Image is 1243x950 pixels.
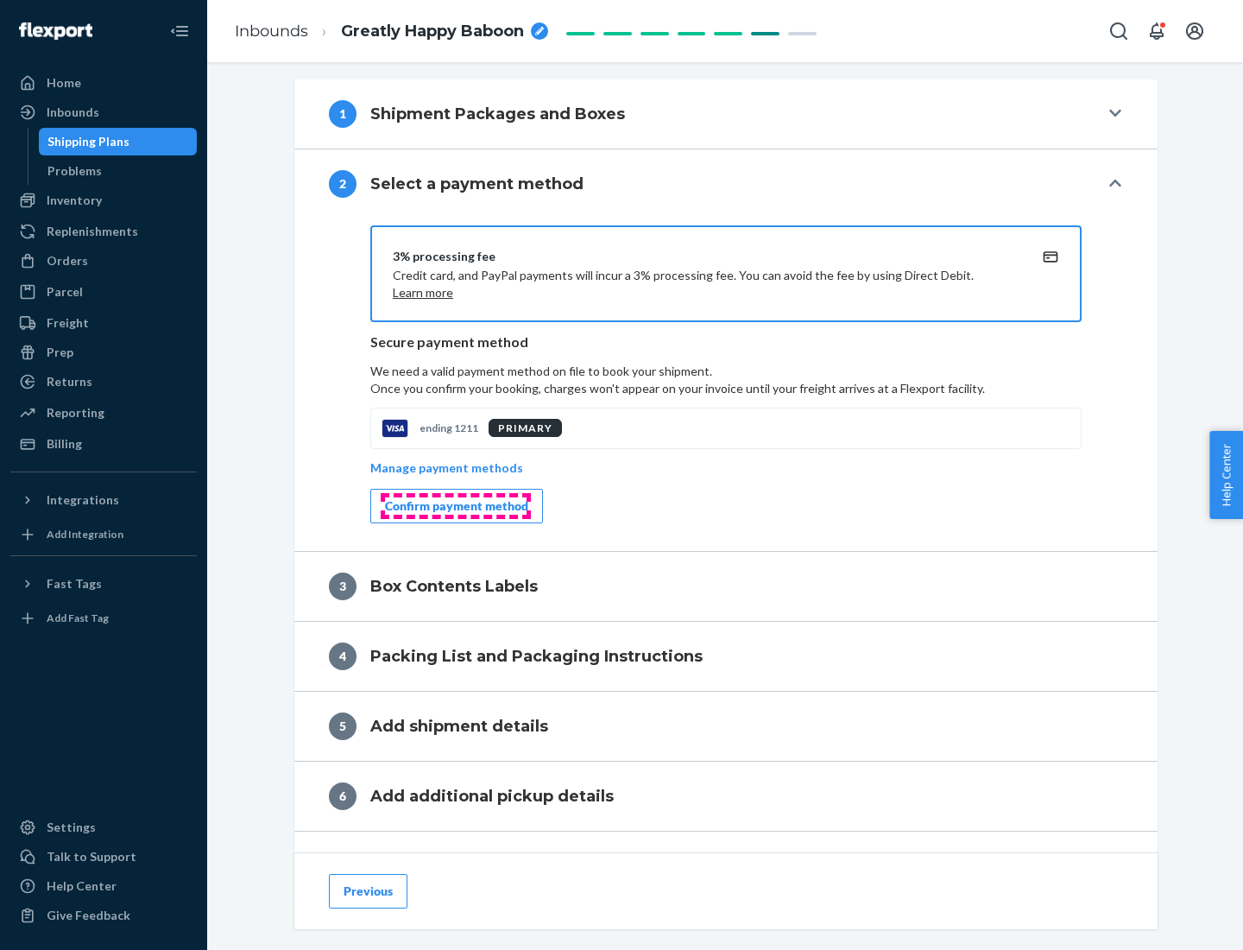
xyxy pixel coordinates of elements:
[47,252,88,269] div: Orders
[47,283,83,301] div: Parcel
[370,645,703,668] h4: Packing List and Packaging Instructions
[370,575,538,598] h4: Box Contents Labels
[47,192,102,209] div: Inventory
[47,162,102,180] div: Problems
[47,491,119,509] div: Integrations
[420,421,478,435] p: ending 1211
[329,874,407,909] button: Previous
[329,782,356,810] div: 6
[10,486,197,514] button: Integrations
[1177,14,1212,48] button: Open account menu
[47,133,129,150] div: Shipping Plans
[10,278,197,306] a: Parcel
[10,218,197,245] a: Replenishments
[393,248,1018,265] div: 3% processing fee
[1139,14,1174,48] button: Open notifications
[47,373,92,390] div: Returns
[370,489,543,523] button: Confirm payment method
[294,552,1158,621] button: 3Box Contents Labels
[385,497,528,515] div: Confirm payment method
[47,344,73,361] div: Prep
[10,247,197,275] a: Orders
[341,21,524,43] span: Greatly Happy Baboon
[47,575,102,592] div: Fast Tags
[370,785,614,807] h4: Add additional pickup details
[370,332,1082,352] p: Secure payment method
[294,762,1158,831] button: 6Add additional pickup details
[10,339,197,366] a: Prep
[1209,431,1243,519] button: Help Center
[370,459,523,477] p: Manage payment methods
[47,435,82,453] div: Billing
[10,605,197,632] a: Add Fast Tag
[10,309,197,337] a: Freight
[10,521,197,548] a: Add Integration
[1101,14,1136,48] button: Open Search Box
[39,157,198,185] a: Problems
[162,14,197,48] button: Close Navigation
[235,22,308,41] a: Inbounds
[10,69,197,97] a: Home
[10,430,197,458] a: Billing
[329,170,356,198] div: 2
[329,712,356,740] div: 5
[39,128,198,155] a: Shipping Plans
[47,74,81,92] div: Home
[329,643,356,670] div: 4
[10,570,197,598] button: Fast Tags
[294,622,1158,691] button: 4Packing List and Packaging Instructions
[47,314,89,332] div: Freight
[370,173,584,195] h4: Select a payment method
[10,399,197,427] a: Reporting
[47,404,104,421] div: Reporting
[47,223,138,240] div: Replenishments
[294,149,1158,218] button: 2Select a payment method
[10,187,197,214] a: Inventory
[47,877,117,895] div: Help Center
[393,267,1018,301] p: Credit card, and PayPal payments will incur a 3% processing fee. You can avoid the fee by using D...
[10,98,197,126] a: Inbounds
[47,907,130,924] div: Give Feedback
[10,843,197,871] a: Talk to Support
[19,22,92,40] img: Flexport logo
[47,104,99,121] div: Inbounds
[329,100,356,128] div: 1
[294,692,1158,761] button: 5Add shipment details
[221,6,562,57] ol: breadcrumbs
[47,527,123,541] div: Add Integration
[47,819,96,836] div: Settings
[370,363,1082,397] p: We need a valid payment method on file to book your shipment.
[10,814,197,841] a: Settings
[489,419,562,437] div: PRIMARY
[370,380,1082,397] p: Once you confirm your booking, charges won't appear on your invoice until your freight arrives at...
[10,872,197,900] a: Help Center
[294,79,1158,149] button: 1Shipment Packages and Boxes
[370,103,625,125] h4: Shipment Packages and Boxes
[393,284,453,301] button: Learn more
[47,848,136,865] div: Talk to Support
[329,573,356,600] div: 3
[47,611,109,625] div: Add Fast Tag
[10,902,197,929] button: Give Feedback
[294,832,1158,901] button: 7Shipping Quote
[10,368,197,396] a: Returns
[370,715,548,738] h4: Add shipment details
